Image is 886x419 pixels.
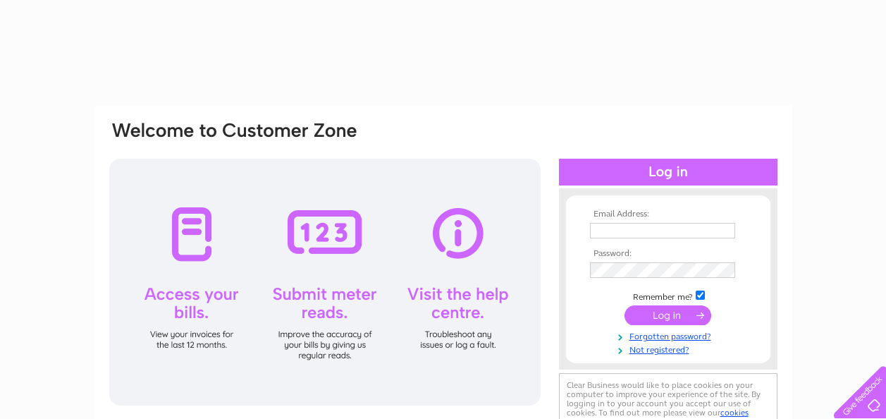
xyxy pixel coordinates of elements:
[586,289,750,303] td: Remember me?
[586,249,750,259] th: Password:
[586,209,750,219] th: Email Address:
[590,329,750,342] a: Forgotten password?
[624,305,711,325] input: Submit
[590,342,750,356] a: Not registered?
